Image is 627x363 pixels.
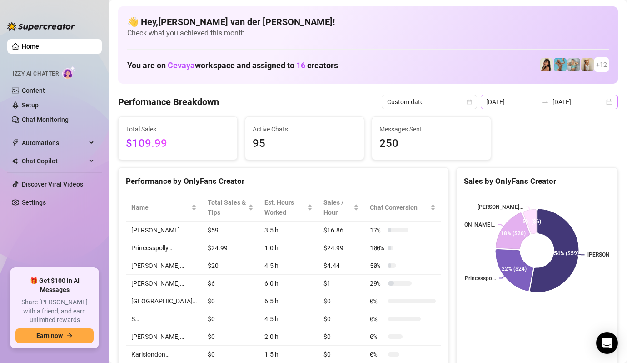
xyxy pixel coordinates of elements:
[22,181,83,188] a: Discover Viral Videos
[552,97,604,107] input: End date
[379,124,483,134] span: Messages Sent
[62,66,76,79] img: AI Chatter
[379,135,483,152] span: 250
[370,278,384,288] span: 29 %
[370,243,384,253] span: 100 %
[127,28,609,38] span: Check what you achieved this month
[22,136,86,150] span: Automations
[296,60,305,70] span: 16
[370,314,384,324] span: 0 %
[126,257,202,275] td: [PERSON_NAME]…
[131,202,189,212] span: Name
[127,60,338,71] h1: You are on workspace and assigned to creators
[323,197,352,217] span: Sales / Hour
[370,332,384,342] span: 0 %
[465,275,496,282] text: Princesspo...
[22,154,86,168] span: Chat Copilot
[387,95,472,109] span: Custom date
[542,98,549,106] span: to
[22,101,39,109] a: Setup
[542,98,549,106] span: swap-right
[467,99,472,105] span: calendar
[554,58,567,71] img: Dominis
[15,277,94,294] span: 🎁 Get $100 in AI Messages
[540,58,553,71] img: Tokyo
[264,197,305,217] div: Est. Hours Worked
[66,333,73,339] span: arrow-right
[370,202,428,212] span: Chat Conversion
[318,257,364,275] td: $4.44
[127,15,609,28] h4: 👋 Hey, [PERSON_NAME] van der [PERSON_NAME] !
[202,292,259,310] td: $0
[596,60,607,70] span: + 12
[202,222,259,239] td: $59
[450,222,495,228] text: [PERSON_NAME]…
[464,175,610,187] div: Sales by OnlyFans Creator
[126,124,230,134] span: Total Sales
[22,87,45,94] a: Content
[318,239,364,257] td: $24.99
[7,22,75,31] img: logo-BBDzfeDw.svg
[15,298,94,325] span: Share [PERSON_NAME] with a friend, and earn unlimited rewards
[318,292,364,310] td: $0
[596,332,618,354] div: Open Intercom Messenger
[259,292,318,310] td: 6.5 h
[126,175,441,187] div: Performance by OnlyFans Creator
[259,310,318,328] td: 4.5 h
[318,194,364,222] th: Sales / Hour
[202,275,259,292] td: $6
[126,135,230,152] span: $109.99
[126,310,202,328] td: S…
[208,197,246,217] span: Total Sales & Tips
[12,139,19,146] span: thunderbolt
[259,222,318,239] td: 3.5 h
[259,257,318,275] td: 4.5 h
[259,328,318,346] td: 2.0 h
[15,328,94,343] button: Earn nowarrow-right
[126,292,202,310] td: [GEOGRAPHIC_DATA]…
[318,222,364,239] td: $16.86
[126,194,202,222] th: Name
[12,158,18,164] img: Chat Copilot
[318,310,364,328] td: $0
[259,275,318,292] td: 6.0 h
[118,96,219,108] h4: Performance Breakdown
[126,239,202,257] td: Princesspolly…
[22,116,69,123] a: Chat Monitoring
[370,296,384,306] span: 0 %
[22,43,39,50] a: Home
[22,199,46,206] a: Settings
[202,257,259,275] td: $20
[486,97,538,107] input: Start date
[202,239,259,257] td: $24.99
[126,275,202,292] td: [PERSON_NAME]…
[370,261,384,271] span: 50 %
[202,310,259,328] td: $0
[318,275,364,292] td: $1
[202,194,259,222] th: Total Sales & Tips
[168,60,195,70] span: Cevaya
[202,328,259,346] td: $0
[581,58,594,71] img: Megan
[126,328,202,346] td: [PERSON_NAME]…
[253,135,357,152] span: 95
[13,70,59,78] span: Izzy AI Chatter
[364,194,441,222] th: Chat Conversion
[253,124,357,134] span: Active Chats
[259,239,318,257] td: 1.0 h
[370,225,384,235] span: 17 %
[36,332,63,339] span: Earn now
[478,204,523,210] text: [PERSON_NAME]…
[370,349,384,359] span: 0 %
[126,222,202,239] td: [PERSON_NAME]…
[567,58,580,71] img: Olivia
[318,328,364,346] td: $0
